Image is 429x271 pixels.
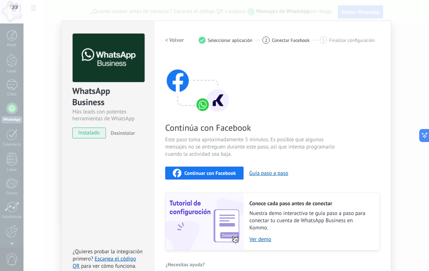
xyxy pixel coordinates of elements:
[265,37,267,43] span: 2
[111,130,135,136] span: Desinstalar
[165,259,205,270] button: ¿Necesitas ayuda?
[165,136,337,158] span: Este paso toma aproximadamente 5 minutos. Es posible que algunos mensajes no se entreguen durante...
[329,38,375,43] span: Finalizar configuración
[249,210,372,232] span: Nuestra demo interactiva te guía paso a paso para conectar tu cuenta de WhatsApp Business en Kommo.
[322,37,325,43] span: 3
[165,167,244,180] button: Continuar con Facebook
[272,38,310,43] span: Conectar Facebook
[73,34,145,82] img: logo_main.png
[208,38,253,43] span: Seleccionar aplicación
[184,171,236,176] span: Continuar con Facebook
[249,236,372,243] a: Ver demo
[73,248,143,262] span: ¿Quieres probar la integración primero?
[81,263,136,270] span: para ver cómo funciona.
[165,55,230,113] img: connect with facebook
[165,37,184,44] h2: < Volver
[165,122,337,133] span: Continúa con Facebook
[166,262,205,267] span: ¿Necesitas ayuda?
[249,170,288,177] button: Guía paso a paso
[72,85,143,108] div: WhatsApp Business
[249,200,372,207] h2: Conoce cada paso antes de conectar
[165,34,184,47] button: < Volver
[73,255,136,270] a: Escanea el código QR
[108,128,135,138] button: Desinstalar
[72,108,143,122] div: Más leads con potentes herramientas de WhatsApp
[73,128,106,138] span: instalado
